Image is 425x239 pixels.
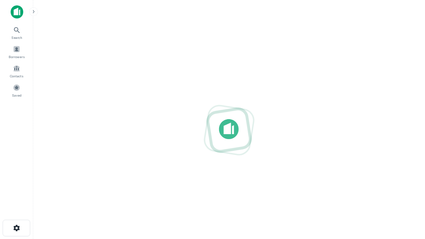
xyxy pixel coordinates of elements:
iframe: Chat Widget [392,165,425,197]
span: Borrowers [9,54,25,59]
a: Contacts [2,62,31,80]
span: Search [11,35,22,40]
a: Borrowers [2,43,31,61]
span: Contacts [10,73,23,79]
a: Search [2,24,31,41]
span: Saved [12,93,22,98]
img: capitalize-icon.png [11,5,23,19]
a: Saved [2,81,31,99]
